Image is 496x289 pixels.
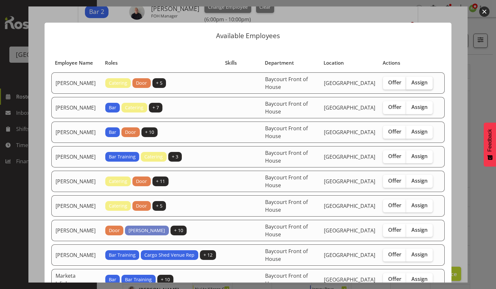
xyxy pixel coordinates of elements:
[109,252,136,259] span: Bar Training
[156,80,162,87] span: + 5
[411,276,428,282] span: Assign
[324,178,375,185] span: [GEOGRAPHIC_DATA]
[51,97,101,118] td: [PERSON_NAME]
[174,227,183,234] span: + 10
[161,276,170,283] span: + 10
[388,202,401,209] span: Offer
[156,202,162,209] span: + 5
[136,202,147,209] span: Door
[145,129,154,136] span: + 10
[388,104,401,110] span: Offer
[484,123,496,166] button: Feedback - Show survey
[411,79,428,86] span: Assign
[51,195,101,217] td: [PERSON_NAME]
[383,59,400,67] span: Actions
[265,198,308,213] span: Baycourt Front of House
[324,227,375,234] span: [GEOGRAPHIC_DATA]
[388,153,401,159] span: Offer
[51,122,101,143] td: [PERSON_NAME]
[265,125,308,140] span: Baycourt Front of House
[109,153,136,160] span: Bar Training
[144,153,163,160] span: Catering
[411,104,428,110] span: Assign
[51,72,101,94] td: [PERSON_NAME]
[109,80,127,87] span: Catering
[411,177,428,184] span: Assign
[129,227,165,234] span: [PERSON_NAME]
[51,220,101,241] td: [PERSON_NAME]
[265,223,308,238] span: Baycourt Front of House
[324,129,375,136] span: [GEOGRAPHIC_DATA]
[109,129,116,136] span: Bar
[324,104,375,111] span: [GEOGRAPHIC_DATA]
[125,129,136,136] span: Door
[109,227,120,234] span: Door
[324,202,375,209] span: [GEOGRAPHIC_DATA]
[388,251,401,258] span: Offer
[388,128,401,135] span: Offer
[109,104,116,111] span: Bar
[203,252,212,259] span: + 12
[411,251,428,258] span: Assign
[125,104,143,111] span: Catering
[109,178,127,185] span: Catering
[265,100,308,115] span: Baycourt Front of House
[156,178,165,185] span: + 11
[152,104,159,111] span: + 7
[265,59,294,67] span: Department
[411,153,428,159] span: Assign
[51,146,101,167] td: [PERSON_NAME]
[125,276,152,283] span: Bar Training
[51,32,445,39] p: Available Employees
[388,177,401,184] span: Offer
[411,202,428,209] span: Assign
[265,76,308,91] span: Baycourt Front of House
[225,59,237,67] span: Skills
[265,149,308,164] span: Baycourt Front of House
[324,80,375,87] span: [GEOGRAPHIC_DATA]
[388,79,401,86] span: Offer
[51,244,101,266] td: [PERSON_NAME]
[51,171,101,192] td: [PERSON_NAME]
[388,227,401,233] span: Offer
[411,227,428,233] span: Assign
[388,276,401,282] span: Offer
[324,153,375,160] span: [GEOGRAPHIC_DATA]
[265,174,308,189] span: Baycourt Front of House
[324,59,344,67] span: Location
[109,202,127,209] span: Catering
[324,276,375,283] span: [GEOGRAPHIC_DATA]
[265,248,308,262] span: Baycourt Front of House
[105,59,118,67] span: Roles
[411,128,428,135] span: Assign
[487,129,493,152] span: Feedback
[324,252,375,259] span: [GEOGRAPHIC_DATA]
[172,153,178,160] span: + 3
[265,272,308,287] span: Baycourt Front of House
[144,252,194,259] span: Cargo Shed Venue Rep
[136,178,147,185] span: Door
[136,80,147,87] span: Door
[109,276,116,283] span: Bar
[55,59,93,67] span: Employee Name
